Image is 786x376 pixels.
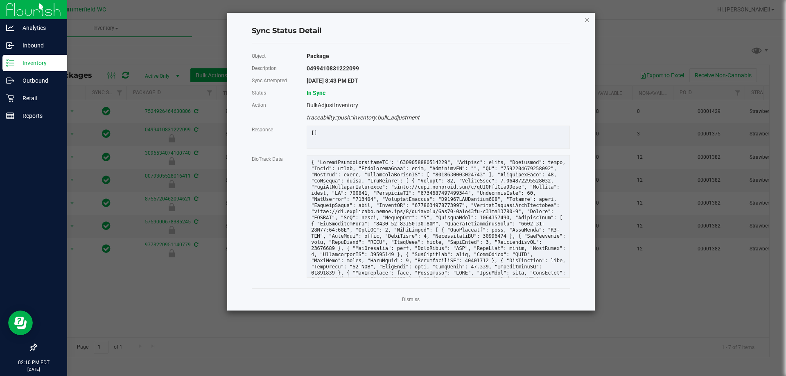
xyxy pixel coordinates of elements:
a: Dismiss [402,296,420,303]
p: Outbound [14,76,63,86]
inline-svg: Inbound [6,41,14,50]
div: Description [246,62,301,74]
p: Reports [14,111,63,121]
div: Package [300,50,576,62]
inline-svg: Analytics [6,24,14,32]
p: [DATE] [4,366,63,372]
p: Analytics [14,23,63,33]
p: 02:10 PM EDT [4,359,63,366]
div: Object [246,50,301,62]
inline-svg: Reports [6,112,14,120]
div: [] [305,130,571,136]
p: Inbound [14,41,63,50]
p: Inventory [14,58,63,68]
button: Close [584,15,590,25]
div: [DATE] 8:43 PM EDT [300,74,576,87]
inline-svg: Outbound [6,77,14,85]
div: BioTrack Data [246,153,301,165]
div: BulkAdjustInventory [300,99,576,111]
inline-svg: Retail [6,94,14,102]
inline-svg: Inventory [6,59,14,67]
p: Retail [14,93,63,103]
div: Status [246,87,301,99]
div: traceability::push::inventory.bulk_adjustment [300,111,576,124]
div: Action [246,99,301,111]
iframe: Resource center [8,311,33,335]
div: 0499410831222099 [300,62,576,74]
div: Response [246,124,301,136]
div: Sync Attempted [246,74,301,87]
h4: Sync Status Detail [252,26,570,36]
span: In Sync [307,90,325,96]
